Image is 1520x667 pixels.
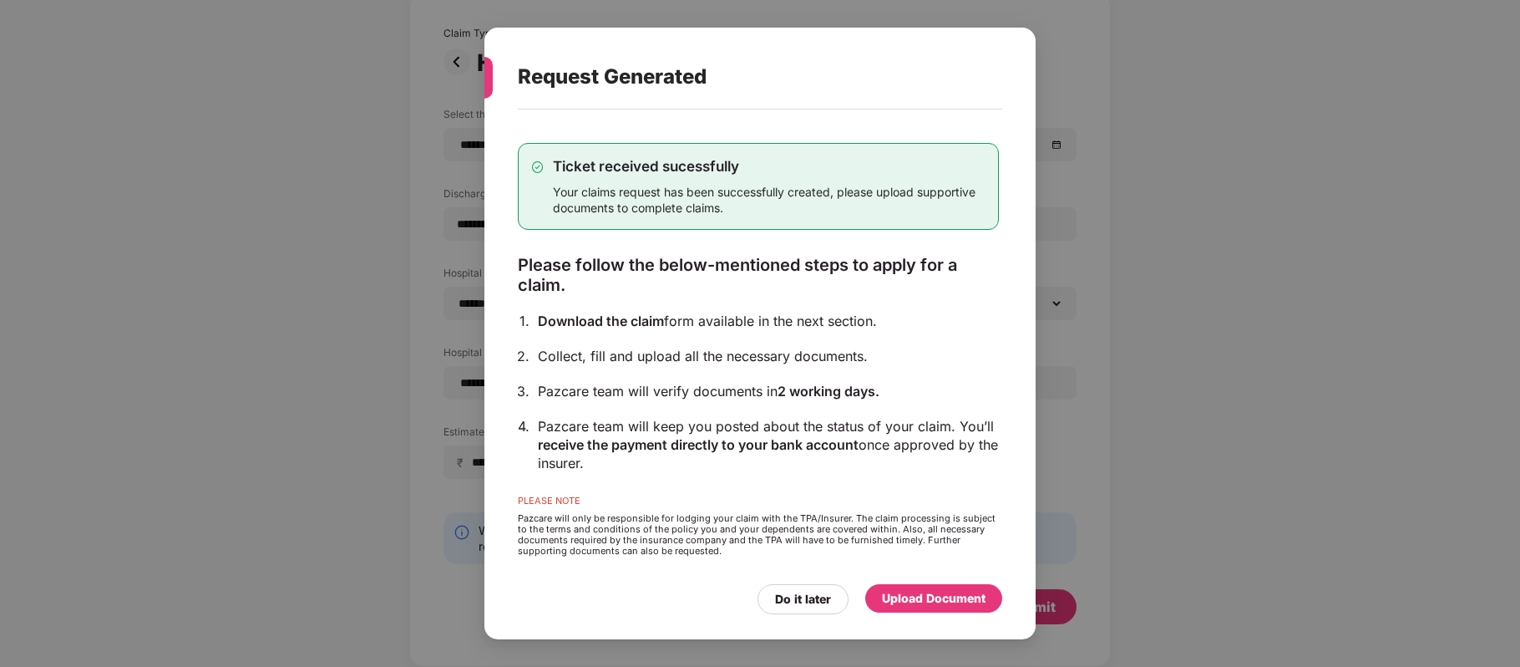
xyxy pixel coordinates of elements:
div: Upload Document [882,589,985,608]
div: 2. [517,347,529,365]
div: Pazcare team will keep you posted about the status of your claim. You’ll once approved by the ins... [538,417,999,472]
div: Collect, fill and upload all the necessary documents. [538,347,999,365]
div: Ticket received sucessfully [553,157,985,176]
div: form available in the next section. [538,312,999,330]
span: 2 working days. [778,383,879,400]
div: Pazcare team will verify documents in [538,382,999,400]
div: PLEASE NOTE [518,496,999,513]
div: 3. [517,382,529,400]
div: 1. [519,312,529,330]
div: Pazcare will only be responsible for lodging your claim with the TPA/Insurer. The claim processin... [518,513,999,557]
div: 4. [518,417,529,435]
img: svg+xml;base64,PHN2ZyB4bWxucz0iaHR0cDovL3d3dy53My5vcmcvMjAwMC9zdmciIHdpZHRoPSIxMy4zMzMiIGhlaWdodD... [532,161,543,172]
div: Request Generated [518,44,962,109]
div: Please follow the below-mentioned steps to apply for a claim. [518,255,999,295]
span: receive the payment directly to your bank account [538,436,859,453]
div: Your claims request has been successfully created, please upload supportive documents to complete... [553,184,985,216]
div: Do it later [775,590,831,608]
span: Download the claim [538,313,664,329]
